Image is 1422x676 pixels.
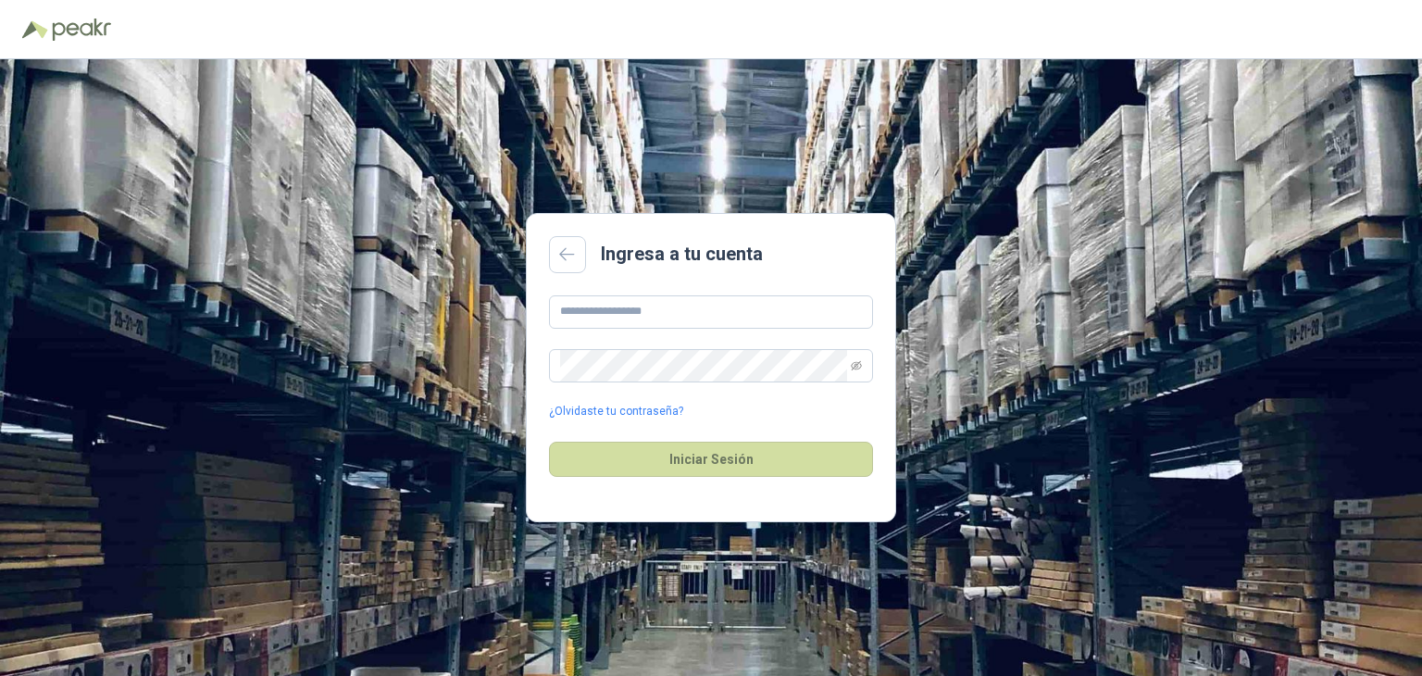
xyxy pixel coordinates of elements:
h2: Ingresa a tu cuenta [601,240,763,269]
span: eye-invisible [851,360,862,371]
button: Iniciar Sesión [549,442,873,477]
a: ¿Olvidaste tu contraseña? [549,403,683,420]
img: Peakr [52,19,111,41]
img: Logo [22,20,48,39]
